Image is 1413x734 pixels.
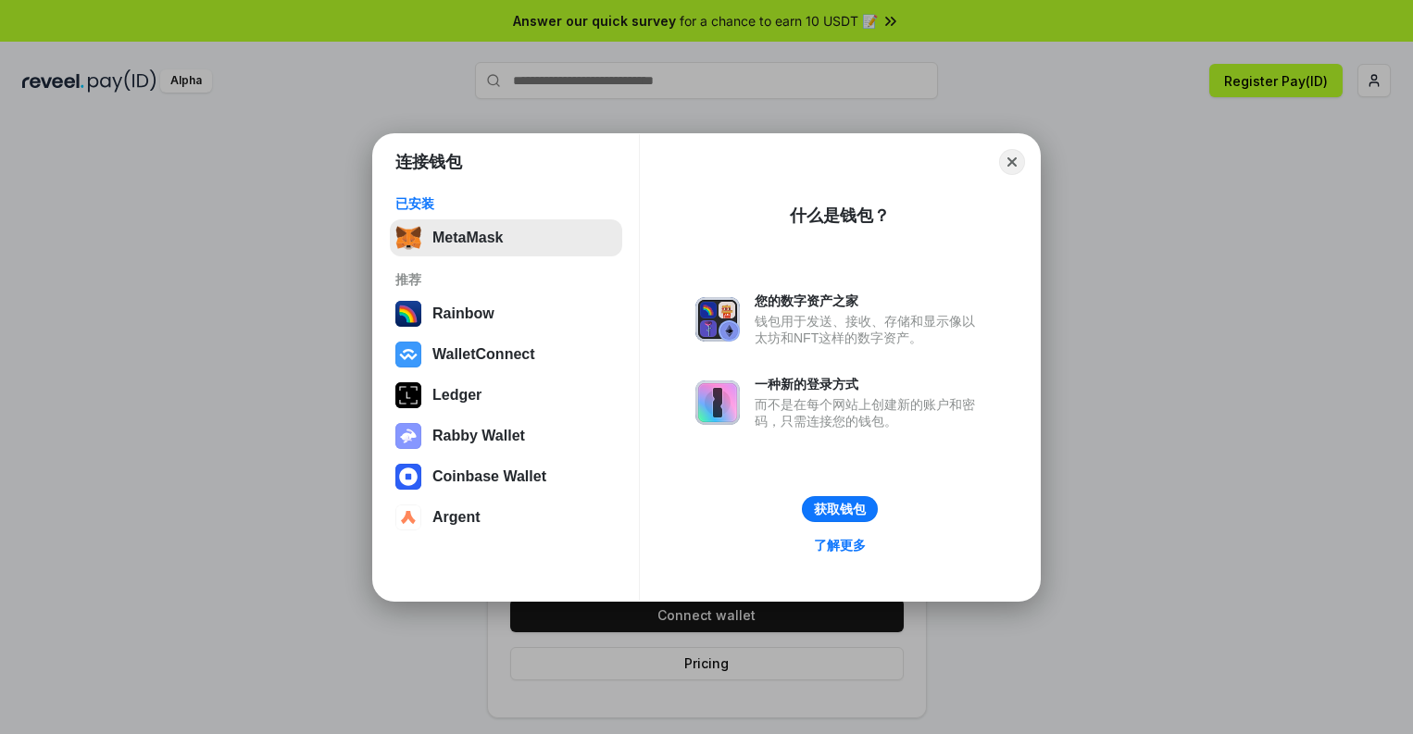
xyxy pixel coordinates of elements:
button: Argent [390,499,622,536]
img: svg+xml,%3Csvg%20xmlns%3D%22http%3A%2F%2Fwww.w3.org%2F2000%2Fsvg%22%20fill%3D%22none%22%20viewBox... [695,380,740,425]
div: Rainbow [432,305,494,322]
button: 获取钱包 [802,496,878,522]
button: Rainbow [390,295,622,332]
div: 了解更多 [814,537,866,554]
img: svg+xml,%3Csvg%20width%3D%2228%22%20height%3D%2228%22%20viewBox%3D%220%200%2028%2028%22%20fill%3D... [395,464,421,490]
button: Rabby Wallet [390,417,622,454]
div: WalletConnect [432,346,535,363]
img: svg+xml,%3Csvg%20fill%3D%22none%22%20height%3D%2233%22%20viewBox%3D%220%200%2035%2033%22%20width%... [395,225,421,251]
div: Ledger [432,387,481,404]
button: Coinbase Wallet [390,458,622,495]
a: 了解更多 [803,533,877,557]
img: svg+xml,%3Csvg%20width%3D%22120%22%20height%3D%22120%22%20viewBox%3D%220%200%20120%20120%22%20fil... [395,301,421,327]
div: MetaMask [432,230,503,246]
div: 什么是钱包？ [790,205,890,227]
img: svg+xml,%3Csvg%20xmlns%3D%22http%3A%2F%2Fwww.w3.org%2F2000%2Fsvg%22%20width%3D%2228%22%20height%3... [395,382,421,408]
div: 推荐 [395,271,617,288]
div: 而不是在每个网站上创建新的账户和密码，只需连接您的钱包。 [755,396,984,429]
img: svg+xml,%3Csvg%20width%3D%2228%22%20height%3D%2228%22%20viewBox%3D%220%200%2028%2028%22%20fill%3D... [395,504,421,530]
div: Coinbase Wallet [432,468,546,485]
h1: 连接钱包 [395,151,462,173]
img: svg+xml,%3Csvg%20width%3D%2228%22%20height%3D%2228%22%20viewBox%3D%220%200%2028%2028%22%20fill%3D... [395,342,421,367]
div: 获取钱包 [814,501,866,517]
button: WalletConnect [390,336,622,373]
img: svg+xml,%3Csvg%20xmlns%3D%22http%3A%2F%2Fwww.w3.org%2F2000%2Fsvg%22%20fill%3D%22none%22%20viewBox... [395,423,421,449]
button: Close [999,149,1025,175]
div: Rabby Wallet [432,428,525,444]
div: Argent [432,509,481,526]
div: 钱包用于发送、接收、存储和显示像以太坊和NFT这样的数字资产。 [755,313,984,346]
img: svg+xml,%3Csvg%20xmlns%3D%22http%3A%2F%2Fwww.w3.org%2F2000%2Fsvg%22%20fill%3D%22none%22%20viewBox... [695,297,740,342]
button: MetaMask [390,219,622,256]
button: Ledger [390,377,622,414]
div: 您的数字资产之家 [755,292,984,309]
div: 已安装 [395,195,617,212]
div: 一种新的登录方式 [755,376,984,392]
